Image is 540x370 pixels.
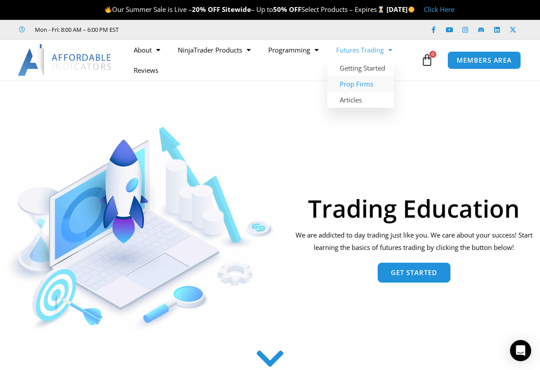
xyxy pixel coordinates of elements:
a: Getting Started [327,60,394,76]
h1: Trading Education [292,196,536,220]
strong: 50% OFF [273,5,301,14]
span: 0 [429,51,436,58]
img: ⌛ [378,6,384,13]
div: Open Intercom Messenger [510,340,531,361]
strong: 20% OFF [192,5,220,14]
img: 🔥 [105,6,112,13]
span: Mon - Fri: 8:00 AM – 6:00 PM EST [33,24,119,35]
a: Reviews [125,60,167,80]
span: MEMBERS AREA [457,57,512,64]
ul: Futures Trading [327,60,394,108]
img: AdobeStock 293954085 1 Converted | Affordable Indicators – NinjaTrader [4,127,275,332]
a: Click Here [424,5,454,14]
a: NinjaTrader Products [169,40,259,60]
a: 0 [408,47,446,73]
img: LogoAI | Affordable Indicators – NinjaTrader [18,44,112,76]
a: Futures Trading [327,40,401,60]
a: Programming [259,40,327,60]
span: Get Started [391,269,437,276]
strong: [DATE] [386,5,415,14]
a: MEMBERS AREA [447,51,521,69]
strong: Sitewide [222,5,251,14]
img: 🌞 [408,6,415,13]
a: Get Started [378,263,450,283]
iframe: Customer reviews powered by Trustpilot [131,25,263,34]
p: We are addicted to day trading just like you. We care about your success! Start learning the basi... [292,229,536,254]
a: About [125,40,169,60]
span: Our Summer Sale is Live – – Up to Select Products – Expires [105,5,386,14]
a: Articles [327,92,394,108]
a: Prop Firms [327,76,394,92]
nav: Menu [125,40,419,80]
